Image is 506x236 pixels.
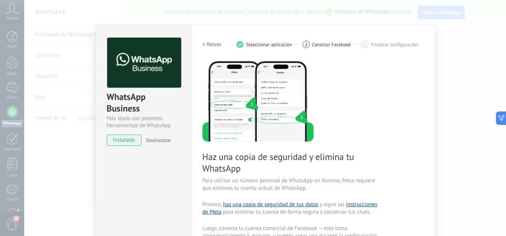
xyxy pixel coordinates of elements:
span: 2 [305,41,307,48]
span: Haz una copia de seguridad y elimina tu WhatsApp [202,151,379,174]
span: instalado [107,135,141,146]
h2: < Volver [202,41,222,48]
img: delete personal phone [202,60,314,142]
span: Seleccionar aplicación [246,42,292,47]
div: Más leads con potentes herramientas de WhatsApp [107,115,180,129]
span: Conectar Facebook [312,42,351,47]
span: Desinstalar [146,137,171,144]
span: Finalizar configuración [371,42,418,47]
img: logo_main.png [107,38,181,88]
span: Para utilizar un número personal de WhatsApp en Kommo, Meta requiere que elimines tu cuenta actua... [202,177,379,192]
button: < Volver [202,38,222,51]
span: 3 [364,41,366,48]
button: Desinstalar [143,135,171,146]
a: haz una copia de seguridad de tus datos [223,201,318,208]
a: instrucciones de Meta [202,201,378,215]
div: WhatsApp Business [107,91,180,115]
span: Primero, y sigue las para eliminar tu cuenta de forma segura y conservar tus chats. [202,201,379,216]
